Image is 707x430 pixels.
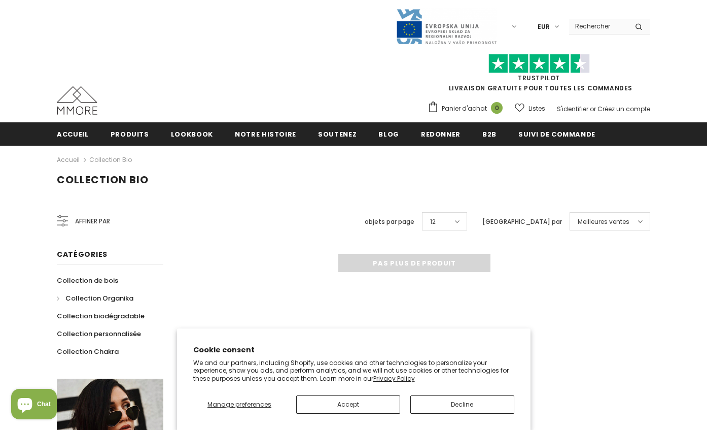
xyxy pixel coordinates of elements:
[538,22,550,32] span: EUR
[318,129,357,139] span: soutenez
[75,216,110,227] span: Affiner par
[578,217,629,227] span: Meilleures ventes
[111,122,149,145] a: Produits
[482,129,497,139] span: B2B
[57,122,89,145] a: Accueil
[518,129,595,139] span: Suivi de commande
[57,325,141,343] a: Collection personnalisée
[396,8,497,45] img: Javni Razpis
[57,311,145,321] span: Collection biodégradable
[482,217,562,227] label: [GEOGRAPHIC_DATA] par
[318,122,357,145] a: soutenez
[57,289,133,307] a: Collection Organika
[430,217,436,227] span: 12
[488,54,590,74] img: Faites confiance aux étoiles pilotes
[296,395,400,414] button: Accept
[428,101,508,116] a: Panier d'achat 0
[171,129,213,139] span: Lookbook
[57,329,141,339] span: Collection personnalisée
[590,105,596,113] span: or
[8,389,60,422] inbox-online-store-chat: Shopify online store chat
[193,345,514,355] h2: Cookie consent
[65,293,133,303] span: Collection Organika
[57,276,118,285] span: Collection de bois
[57,86,97,115] img: Cas MMORE
[365,217,414,227] label: objets par page
[442,104,487,114] span: Panier d'achat
[410,395,514,414] button: Decline
[57,307,145,325] a: Collection biodégradable
[597,105,650,113] a: Créez un compte
[378,122,399,145] a: Blog
[89,155,132,164] a: Collection Bio
[57,173,149,187] span: Collection Bio
[171,122,213,145] a: Lookbook
[235,129,296,139] span: Notre histoire
[57,249,108,259] span: Catégories
[569,19,627,34] input: Search Site
[57,154,80,166] a: Accueil
[557,105,588,113] a: S'identifier
[57,129,89,139] span: Accueil
[378,129,399,139] span: Blog
[518,122,595,145] a: Suivi de commande
[518,74,560,82] a: TrustPilot
[528,104,545,114] span: Listes
[421,122,461,145] a: Redonner
[57,272,118,289] a: Collection de bois
[57,343,119,360] a: Collection Chakra
[396,22,497,30] a: Javni Razpis
[235,122,296,145] a: Notre histoire
[515,100,545,117] a: Listes
[373,374,415,383] a: Privacy Policy
[491,102,503,114] span: 0
[482,122,497,145] a: B2B
[111,129,149,139] span: Produits
[193,359,514,383] p: We and our partners, including Shopify, use cookies and other technologies to personalize your ex...
[57,347,119,356] span: Collection Chakra
[207,400,271,409] span: Manage preferences
[428,58,650,92] span: LIVRAISON GRATUITE POUR TOUTES LES COMMANDES
[193,395,286,414] button: Manage preferences
[421,129,461,139] span: Redonner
